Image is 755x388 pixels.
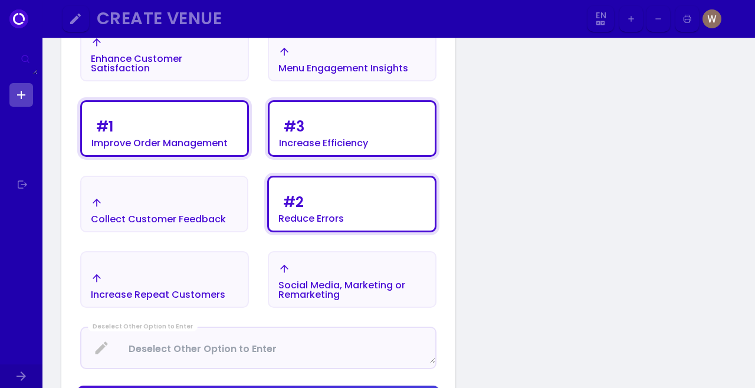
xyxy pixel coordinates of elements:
[703,9,721,28] img: Image
[91,290,225,300] div: Increase Repeat Customers
[268,251,436,308] button: Social Media, Marketing or Remarketing
[80,176,248,232] button: Collect Customer Feedback
[268,25,436,81] button: Menu Engagement Insights
[96,120,113,134] div: # 1
[283,195,304,209] div: # 2
[80,100,249,157] button: #1Improve Order Management
[268,100,436,157] button: #3Increase Efficiency
[284,120,304,134] div: # 3
[267,176,436,232] button: #2Reduce Errors
[80,251,249,308] button: Increase Repeat Customers
[725,9,744,28] img: Image
[80,25,249,81] button: Enhance Customer Satisfaction
[88,322,198,331] div: Deselect Other Option to Enter
[97,12,572,25] div: Create Venue
[279,139,368,148] div: Increase Efficiency
[278,214,344,223] div: Reduce Errors
[91,54,238,73] div: Enhance Customer Satisfaction
[91,215,226,224] div: Collect Customer Feedback
[278,64,408,73] div: Menu Engagement Insights
[278,281,426,300] div: Social Media, Marketing or Remarketing
[92,6,584,32] button: Create Venue
[91,139,228,148] div: Improve Order Management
